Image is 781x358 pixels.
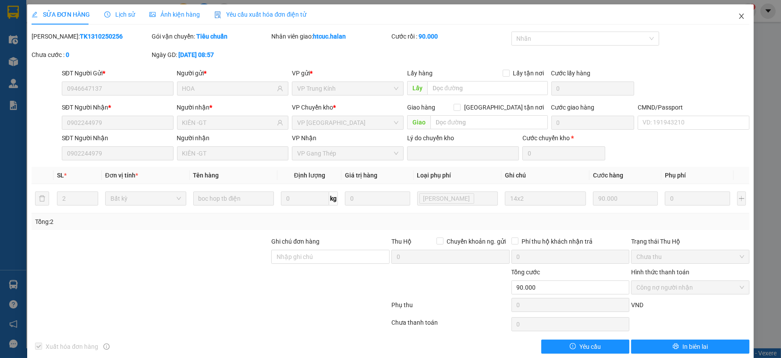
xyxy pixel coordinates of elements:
[32,11,38,18] span: edit
[297,116,398,129] span: VP Yên Bình
[82,21,366,32] li: 271 - [PERSON_NAME] - [GEOGRAPHIC_DATA] - [GEOGRAPHIC_DATA]
[737,191,746,206] button: plus
[149,11,200,18] span: Ảnh kiện hàng
[292,68,404,78] div: VP gửi
[501,167,589,184] th: Ghi chú
[729,4,754,29] button: Close
[294,172,325,179] span: Định lượng
[329,191,338,206] span: kg
[391,238,412,245] span: Thu Hộ
[292,104,333,111] span: VP Chuyển kho
[297,82,398,95] span: VP Trung Kính
[177,103,289,112] div: Người nhận
[105,172,138,179] span: Đơn vị tính
[631,269,689,276] label: Hình thức thanh toán
[35,191,49,206] button: delete
[518,237,596,246] span: Phí thu hộ khách nhận trả
[551,82,634,96] input: Cước lấy hàng
[177,133,289,143] div: Người nhận
[407,104,435,111] span: Giao hàng
[345,172,377,179] span: Giá trị hàng
[551,116,634,130] input: Cước giao hàng
[178,51,214,58] b: [DATE] 08:57
[193,172,219,179] span: Tên hàng
[196,33,227,40] b: Tiêu chuẩn
[32,32,150,41] div: [PERSON_NAME]:
[423,194,470,203] span: [PERSON_NAME]
[149,11,156,18] span: picture
[152,50,270,60] div: Ngày GD:
[407,133,519,143] div: Lý do chuyển kho
[407,70,433,77] span: Lấy hàng
[292,133,404,143] div: VP Nhận
[277,120,283,126] span: user
[631,237,749,246] div: Trạng thái Thu Hộ
[444,237,510,246] span: Chuyển khoản ng. gửi
[682,342,708,351] span: In biên lai
[297,147,398,160] span: VP Gang Thép
[62,103,174,112] div: SĐT Người Nhận
[182,118,276,128] input: Tên người nhận
[414,167,502,184] th: Loại phụ phí
[510,68,548,78] span: Lấy tận nơi
[570,343,576,350] span: exclamation-circle
[419,193,474,204] span: Lưu kho
[419,33,438,40] b: 90.000
[579,342,601,351] span: Yêu cầu
[152,32,270,41] div: Gói vận chuyển:
[62,133,174,143] div: SĐT Người Nhận
[638,103,749,112] div: CMND/Passport
[511,269,540,276] span: Tổng cước
[62,68,174,78] div: SĐT Người Gửi
[193,191,274,206] input: VD: Bàn, Ghế
[271,250,390,264] input: Ghi chú đơn hàng
[214,11,307,18] span: Yêu cầu xuất hóa đơn điện tử
[42,342,102,351] span: Xuất hóa đơn hàng
[80,33,123,40] b: TK1310250256
[407,81,427,95] span: Lấy
[313,33,346,40] b: htcuc.halan
[214,11,221,18] img: icon
[505,191,586,206] input: Ghi Chú
[104,11,135,18] span: Lịch sử
[57,172,64,179] span: SL
[11,11,77,55] img: logo.jpg
[32,11,90,18] span: SỬA ĐƠN HÀNG
[104,11,110,18] span: clock-circle
[66,51,69,58] b: 0
[636,250,744,263] span: Chưa thu
[32,50,150,60] div: Chưa cước :
[391,32,510,41] div: Cước rồi :
[673,343,679,350] span: printer
[277,85,283,92] span: user
[427,81,548,95] input: Dọc đường
[390,300,511,315] div: Phụ thu
[182,84,276,93] input: Tên người gửi
[271,238,319,245] label: Ghi chú đơn hàng
[110,192,181,205] span: Bất kỳ
[593,191,658,206] input: 0
[407,115,430,129] span: Giao
[541,340,629,354] button: exclamation-circleYêu cầu
[551,70,591,77] label: Cước lấy hàng
[631,340,749,354] button: printerIn biên lai
[345,191,410,206] input: 0
[103,344,110,350] span: info-circle
[593,172,623,179] span: Cước hàng
[636,281,744,294] span: Công nợ người nhận
[461,103,548,112] span: [GEOGRAPHIC_DATA] tận nơi
[35,217,302,227] div: Tổng: 2
[522,133,605,143] div: Cước chuyển kho
[665,172,686,179] span: Phụ phí
[271,32,390,41] div: Nhân viên giao:
[177,68,289,78] div: Người gửi
[430,115,548,129] input: Dọc đường
[631,301,643,308] span: VND
[738,13,745,20] span: close
[390,318,511,333] div: Chưa thanh toán
[11,60,118,74] b: GỬI : VP Gang Thép
[551,104,595,111] label: Cước giao hàng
